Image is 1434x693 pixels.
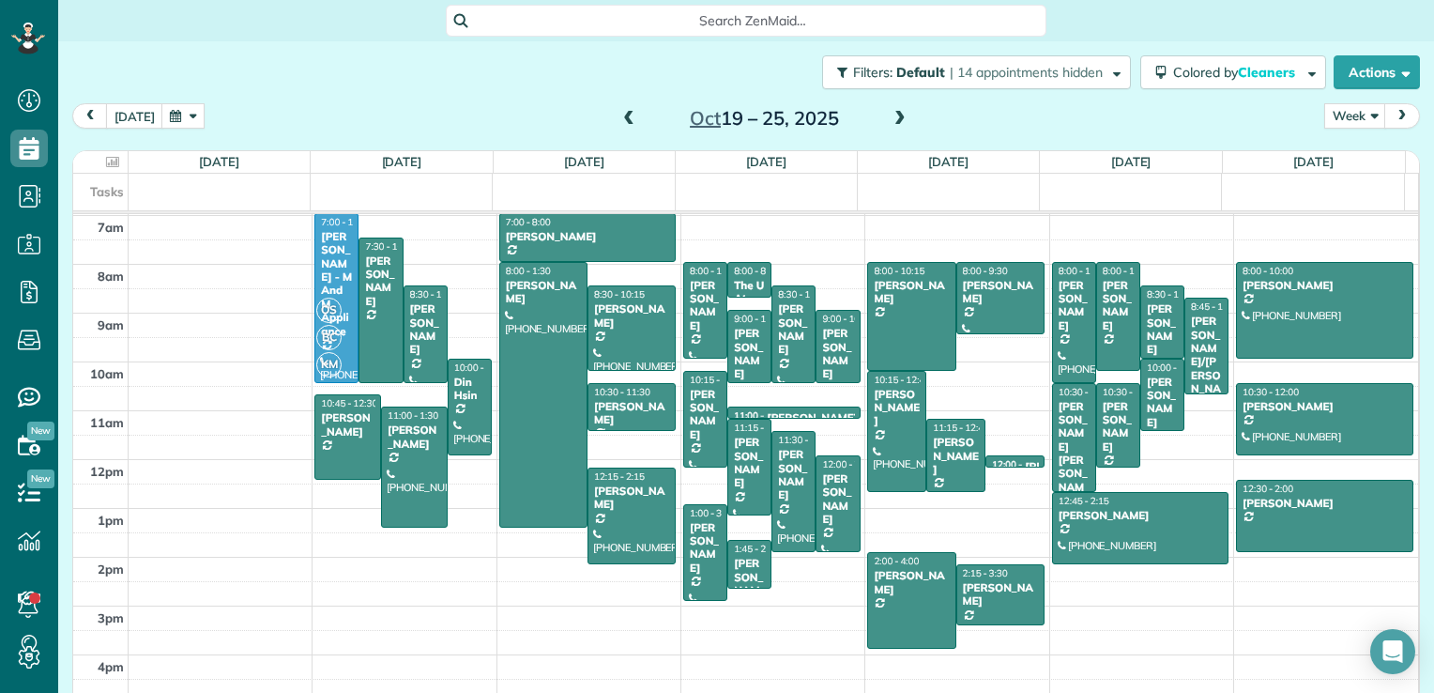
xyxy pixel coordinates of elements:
span: 8:00 - 10:00 [1243,265,1293,277]
span: 10:00 - 11:30 [1147,362,1203,374]
span: Filters: [853,64,892,81]
button: Week [1324,103,1386,129]
span: 8:00 - 8:45 [734,265,779,277]
span: 10:45 - 12:30 [321,397,377,409]
span: 12pm [90,464,124,479]
span: 2:15 - 3:30 [963,567,1008,579]
div: [PERSON_NAME] [320,411,375,439]
a: [DATE] [382,154,422,169]
div: [PERSON_NAME] [505,230,670,243]
a: [DATE] [1293,154,1334,169]
a: [DATE] [1111,154,1152,169]
div: [PERSON_NAME] [505,279,582,306]
div: [PERSON_NAME] [821,327,854,381]
button: Actions [1334,55,1420,89]
div: [PERSON_NAME] [733,327,766,381]
div: [PERSON_NAME] [689,521,722,576]
div: [PERSON_NAME] [1102,279,1135,333]
div: [PERSON_NAME] [593,485,670,512]
span: 8:00 - 10:15 [874,265,924,277]
div: [PERSON_NAME] [1242,400,1408,413]
span: 12:15 - 2:15 [594,470,645,483]
span: 12:45 - 2:15 [1059,495,1109,507]
div: [PERSON_NAME] [733,436,766,490]
div: [PERSON_NAME] [593,302,670,330]
span: 8:00 - 10:00 [690,265,740,277]
span: 10:30 - 11:30 [594,386,650,398]
span: 8:30 - 10:15 [594,288,645,300]
div: [PERSON_NAME] [689,388,722,442]
a: [DATE] [199,154,239,169]
div: The U At Ledroit [733,279,766,333]
div: [PERSON_NAME] [777,448,810,502]
span: 2pm [98,562,124,577]
div: [PERSON_NAME] [1058,509,1223,522]
div: [PERSON_NAME] - M And M Appliance [320,230,353,338]
span: KM [316,352,342,377]
div: [PERSON_NAME] [821,472,854,527]
div: [PERSON_NAME] [1146,302,1179,357]
span: 4pm [98,659,124,674]
div: [PERSON_NAME] [PERSON_NAME] [1058,400,1091,508]
span: | 14 appointments hidden [950,64,1103,81]
span: 9:00 - 10:30 [734,313,785,325]
span: 10:15 - 12:45 [874,374,930,386]
span: 8:30 - 10:30 [410,288,461,300]
span: Cleaners [1238,64,1298,81]
button: Filters: Default | 14 appointments hidden [822,55,1131,89]
button: Colored byCleaners [1140,55,1326,89]
span: 10:15 - 12:15 [690,374,746,386]
span: 2:00 - 4:00 [874,555,919,567]
span: 10am [90,366,124,381]
span: 8:30 - 10:30 [778,288,829,300]
span: 10:30 - 12:15 [1103,386,1159,398]
div: [PERSON_NAME] [962,581,1039,608]
div: [PERSON_NAME] [932,436,980,476]
button: [DATE] [106,103,163,129]
span: 7:00 - 8:00 [506,216,551,228]
div: [PERSON_NAME] [1025,460,1116,473]
div: [PERSON_NAME] [873,388,921,428]
span: Default [896,64,946,81]
div: [PERSON_NAME] [1242,497,1408,510]
a: [DATE] [928,154,969,169]
div: [PERSON_NAME] [689,279,722,333]
a: [DATE] [746,154,786,169]
span: Oct [690,106,721,130]
span: 8:30 - 10:00 [1147,288,1198,300]
a: [DATE] [564,154,604,169]
span: 11am [90,415,124,430]
div: [PERSON_NAME] [962,279,1039,306]
span: 8:00 - 10:30 [1059,265,1109,277]
span: 9:00 - 10:30 [822,313,873,325]
span: 8:00 - 10:15 [1103,265,1153,277]
div: Din Hsin [453,376,486,403]
h2: 19 – 25, 2025 [647,108,881,129]
div: Open Intercom Messenger [1370,629,1415,674]
div: [PERSON_NAME] [873,569,950,596]
span: 11:15 - 12:45 [933,422,989,434]
div: [PERSON_NAME] [387,423,442,451]
span: 9am [98,317,124,332]
span: OS [316,298,342,323]
span: 3pm [98,610,124,625]
span: 8:00 - 1:30 [506,265,551,277]
div: [PERSON_NAME] [873,279,950,306]
div: [PERSON_NAME] [409,302,442,357]
button: next [1384,103,1420,129]
span: 8:45 - 10:45 [1191,300,1242,313]
span: 11:15 - 1:15 [734,422,785,434]
span: 7:00 - 10:30 [321,216,372,228]
span: 7am [98,220,124,235]
span: 12:00 - 2:00 [822,458,873,470]
span: 10:30 - 12:45 [1059,386,1115,398]
span: New [27,470,54,488]
span: 11:30 - 2:00 [778,434,829,446]
span: 10:00 - 12:00 [454,362,511,374]
a: Filters: Default | 14 appointments hidden [813,55,1131,89]
div: [PERSON_NAME] [1102,400,1135,454]
span: 8:00 - 9:30 [963,265,1008,277]
span: BC [316,325,342,350]
span: Colored by [1173,64,1302,81]
div: [PERSON_NAME] [777,302,810,357]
